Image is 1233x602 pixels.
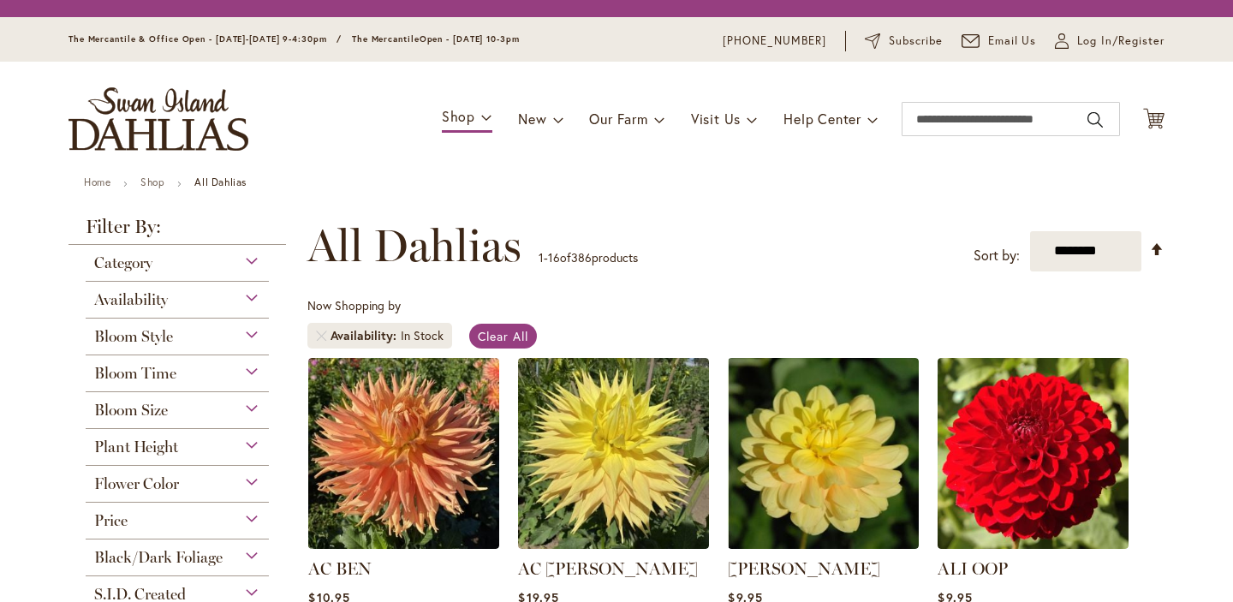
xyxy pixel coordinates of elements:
[974,240,1020,271] label: Sort by:
[783,110,861,128] span: Help Center
[94,511,128,530] span: Price
[988,33,1037,50] span: Email Us
[308,558,372,579] a: AC BEN
[865,33,943,50] a: Subscribe
[518,358,709,549] img: AC Jeri
[307,297,401,313] span: Now Shopping by
[68,87,248,151] a: store logo
[518,536,709,552] a: AC Jeri
[94,401,168,420] span: Bloom Size
[308,536,499,552] a: AC BEN
[723,33,826,50] a: [PHONE_NUMBER]
[691,110,741,128] span: Visit Us
[938,558,1008,579] a: ALI OOP
[962,33,1037,50] a: Email Us
[1087,106,1103,134] button: Search
[94,438,178,456] span: Plant Height
[442,107,475,125] span: Shop
[938,358,1129,549] img: ALI OOP
[94,548,223,567] span: Black/Dark Foliage
[589,110,647,128] span: Our Farm
[13,541,61,589] iframe: Launch Accessibility Center
[94,474,179,493] span: Flower Color
[94,327,173,346] span: Bloom Style
[478,328,528,344] span: Clear All
[307,220,521,271] span: All Dahlias
[94,290,168,309] span: Availability
[548,249,560,265] span: 16
[728,558,880,579] a: [PERSON_NAME]
[316,331,326,341] a: Remove Availability In Stock
[539,244,638,271] p: - of products
[308,358,499,549] img: AC BEN
[140,176,164,188] a: Shop
[94,253,152,272] span: Category
[420,33,520,45] span: Open - [DATE] 10-3pm
[331,327,401,344] span: Availability
[938,536,1129,552] a: ALI OOP
[728,358,919,549] img: AHOY MATEY
[571,249,592,265] span: 386
[889,33,943,50] span: Subscribe
[518,558,698,579] a: AC [PERSON_NAME]
[68,33,420,45] span: The Mercantile & Office Open - [DATE]-[DATE] 9-4:30pm / The Mercantile
[194,176,247,188] strong: All Dahlias
[1077,33,1164,50] span: Log In/Register
[539,249,544,265] span: 1
[469,324,537,349] a: Clear All
[1055,33,1164,50] a: Log In/Register
[94,364,176,383] span: Bloom Time
[84,176,110,188] a: Home
[401,327,444,344] div: In Stock
[68,218,286,245] strong: Filter By:
[518,110,546,128] span: New
[728,536,919,552] a: AHOY MATEY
